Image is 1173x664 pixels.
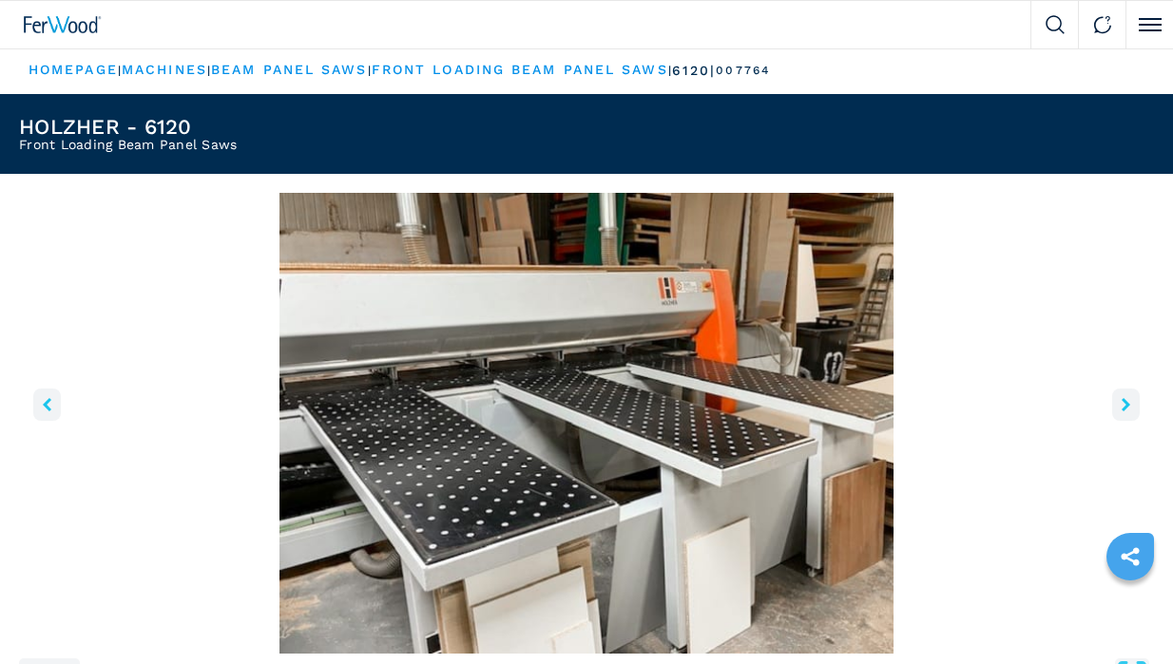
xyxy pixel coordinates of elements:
img: Front Loading Beam Panel Saws HOLZHER 6120 [19,193,1154,654]
button: left-button [33,389,61,421]
button: Click to toggle menu [1125,1,1173,48]
span: | [668,64,672,77]
h1: HOLZHER - 6120 [19,117,237,138]
a: sharethis [1106,533,1154,580]
div: Go to Slide 1 [19,193,1154,654]
span: | [118,64,122,77]
a: HOMEPAGE [29,62,118,77]
img: Search [1046,15,1065,34]
h2: Front Loading Beam Panel Saws [19,138,237,151]
a: beam panel saws [211,62,368,77]
a: machines [122,62,207,77]
p: 007764 [716,63,770,79]
p: 6120 | [672,62,717,81]
span: | [368,64,372,77]
img: Contact us [1093,15,1112,34]
button: right-button [1112,389,1140,421]
a: front loading beam panel saws [372,62,668,77]
img: Ferwood [24,16,102,33]
span: | [207,64,211,77]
